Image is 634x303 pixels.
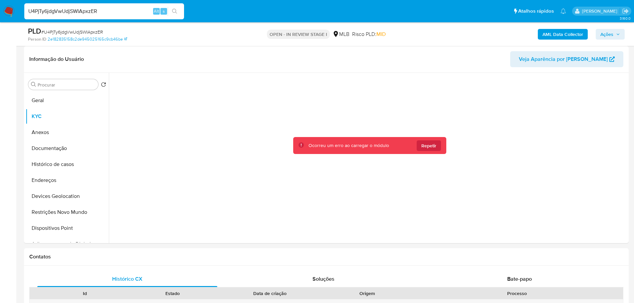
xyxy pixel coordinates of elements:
span: Veja Aparência por [PERSON_NAME] [519,51,608,67]
button: Dispositivos Point [26,220,109,236]
p: jhonata.costa@mercadolivre.com [582,8,620,14]
h1: Informação do Usuário [29,56,84,63]
button: Procurar [31,82,36,87]
button: KYC [26,108,109,124]
a: 2e182835158c2de945025165c9cb46be [48,36,127,42]
div: MLB [332,31,349,38]
div: Estado [133,290,212,297]
button: Restrições Novo Mundo [26,204,109,220]
button: Ações [596,29,625,40]
button: Histórico de casos [26,156,109,172]
button: Endereços [26,172,109,188]
input: Pesquise usuários ou casos... [24,7,184,16]
span: s [163,8,165,14]
button: AML Data Collector [538,29,588,40]
div: Origem [328,290,406,297]
b: Person ID [28,36,46,42]
div: Id [46,290,124,297]
button: Veja Aparência por [PERSON_NAME] [510,51,623,67]
button: Adiantamentos de Dinheiro [26,236,109,252]
button: Anexos [26,124,109,140]
span: Ações [600,29,613,40]
span: Soluções [313,275,334,283]
span: Atalhos rápidos [518,8,554,15]
p: OPEN - IN REVIEW STAGE I [267,30,330,39]
button: search-icon [168,7,181,16]
b: PLD [28,26,41,36]
h1: Contatos [29,253,623,260]
span: MID [376,30,386,38]
span: # U4PjTy6jdgVwUdjSWIApxzER [41,29,103,35]
button: Documentação [26,140,109,156]
span: 3.160.0 [620,16,631,21]
b: AML Data Collector [542,29,583,40]
button: Devices Geolocation [26,188,109,204]
input: Procurar [38,82,96,88]
button: Retornar ao pedido padrão [101,82,106,89]
button: Geral [26,92,109,108]
span: Alt [154,8,159,14]
span: Bate-papo [507,275,532,283]
div: Data de criação [221,290,319,297]
div: Processo [416,290,618,297]
span: Histórico CX [112,275,142,283]
div: Ocorreu um erro ao carregar o módulo [309,142,389,149]
a: Sair [622,8,629,15]
span: Risco PLD: [352,31,386,38]
a: Notificações [560,8,566,14]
